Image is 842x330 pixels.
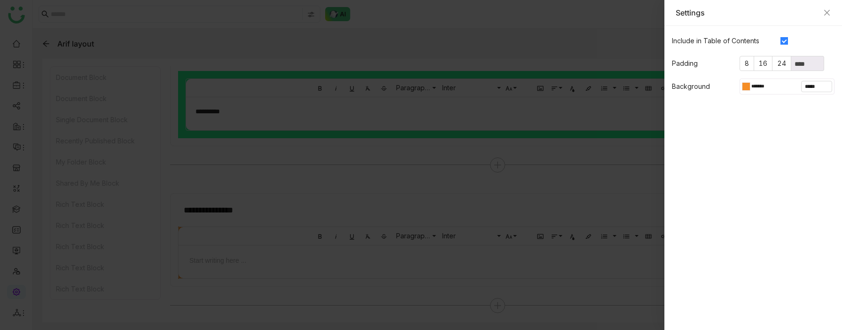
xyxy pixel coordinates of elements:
span: 8 [745,59,749,67]
button: Close [823,9,831,16]
label: Include in Table of Contents [672,33,764,48]
span: 24 [777,59,786,67]
label: Background [672,79,715,94]
span: 16 [759,59,767,67]
label: Padding [672,56,702,71]
div: Settings [676,8,819,18]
